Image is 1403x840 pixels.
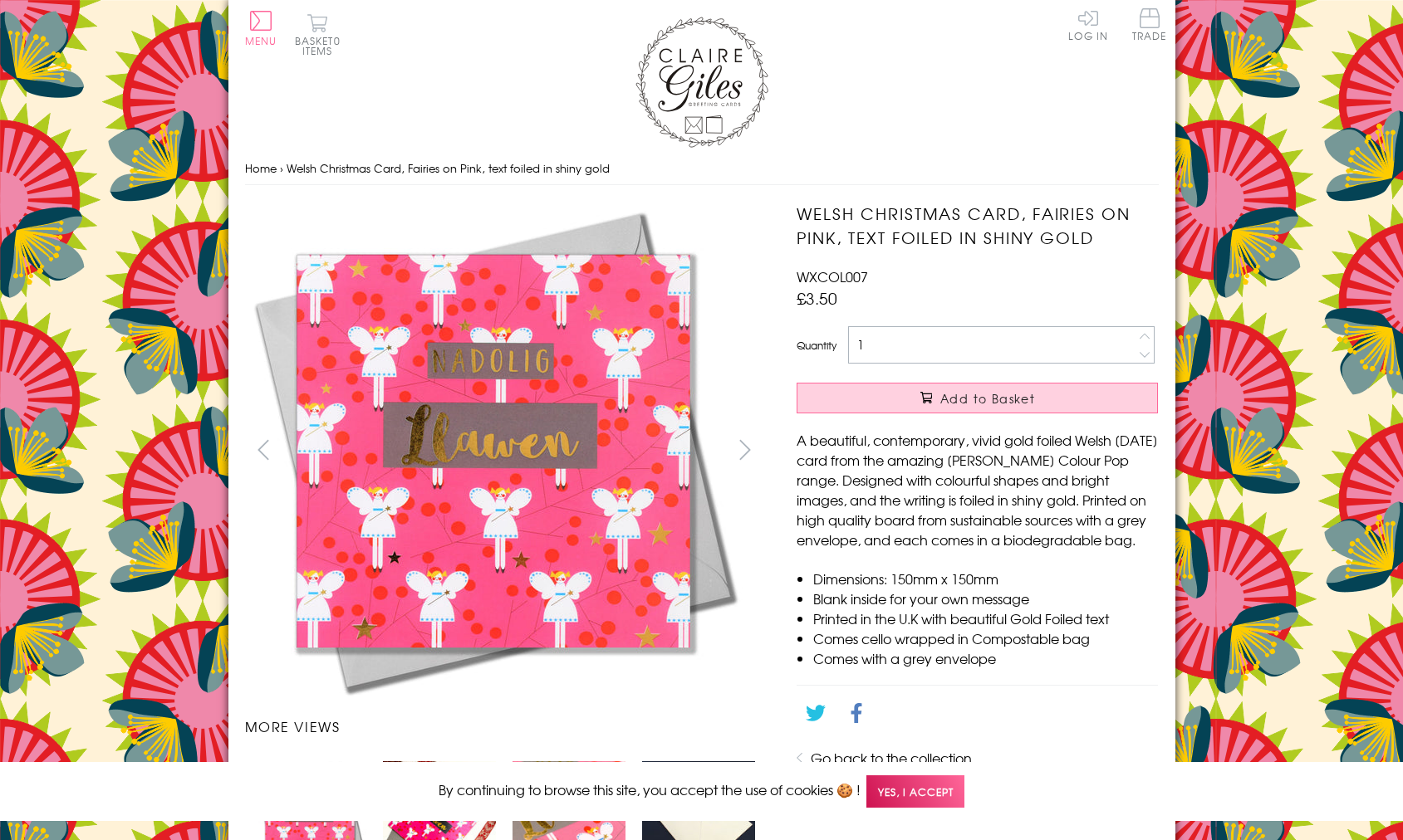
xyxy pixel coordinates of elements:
h3: More views [245,716,764,736]
label: Quantity [797,338,836,353]
span: Menu [245,33,277,48]
button: prev [245,431,282,468]
span: 0 items [302,33,341,58]
button: Basket0 items [295,13,341,56]
span: Yes, I accept [866,775,964,808]
li: Dimensions: 150mm x 150mm [813,569,1158,588]
nav: breadcrumbs [245,152,1159,186]
li: Blank inside for your own message [813,588,1158,608]
li: Printed in the U.K with beautiful Gold Foiled text [813,608,1158,628]
button: Menu [245,11,277,46]
a: Log In [1068,8,1108,41]
span: Trade [1132,8,1167,41]
span: › [280,160,283,176]
img: Claire Giles Greetings Cards [635,17,768,148]
img: Welsh Christmas Card, Fairies on Pink, text foiled in shiny gold [245,202,743,700]
button: next [726,431,763,468]
h1: Welsh Christmas Card, Fairies on Pink, text foiled in shiny gold [797,202,1158,250]
a: Trade [1132,8,1167,44]
a: Home [245,160,277,176]
a: Go back to the collection [811,748,972,768]
p: A beautiful, contemporary, vivid gold foiled Welsh [DATE] card from the amazing [PERSON_NAME] Col... [797,430,1158,549]
span: Add to Basket [940,390,1035,407]
li: Comes with a grey envelope [813,648,1158,668]
span: £3.50 [797,286,837,310]
span: Welsh Christmas Card, Fairies on Pink, text foiled in shiny gold [287,160,610,176]
button: Add to Basket [797,383,1158,413]
span: WXCOL007 [797,266,868,286]
li: Comes cello wrapped in Compostable bag [813,628,1158,648]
